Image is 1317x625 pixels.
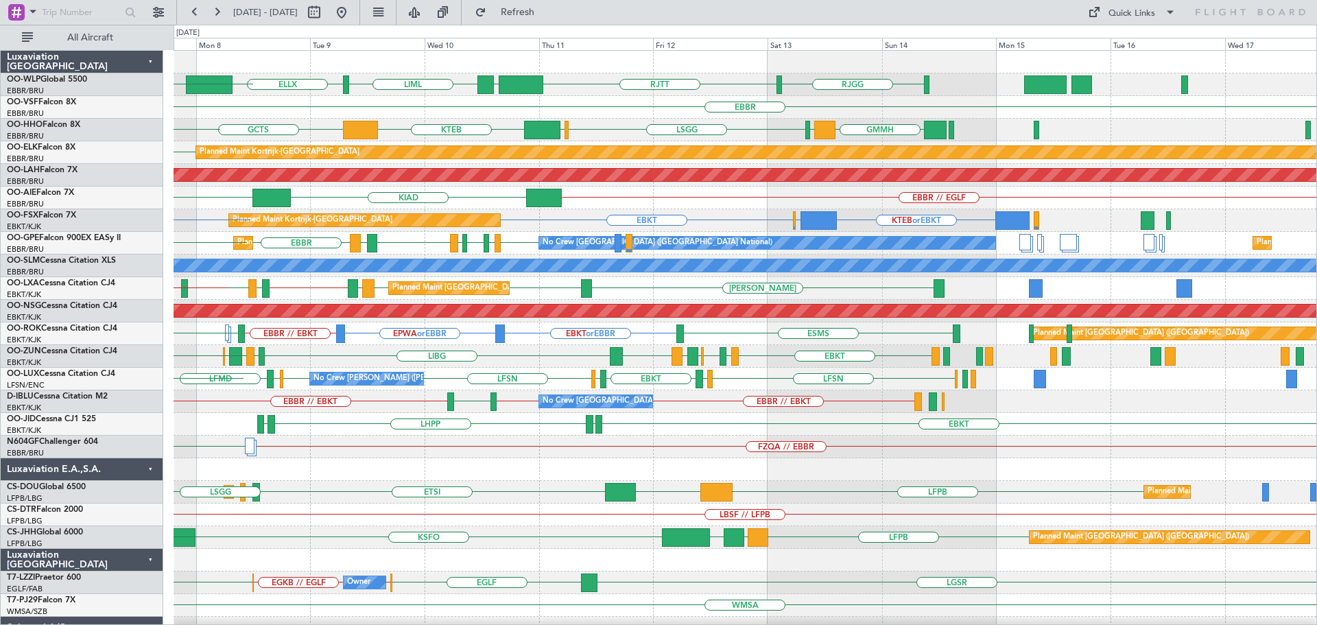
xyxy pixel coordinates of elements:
[7,143,38,152] span: OO-ELK
[7,370,39,378] span: OO-LUX
[7,335,41,345] a: EBKT/KJK
[42,2,121,23] input: Trip Number
[7,211,38,220] span: OO-FSX
[7,370,115,378] a: OO-LUXCessna Citation CJ4
[7,483,39,491] span: CS-DOU
[7,574,35,582] span: T7-LZZI
[7,189,36,197] span: OO-AIE
[1033,527,1249,547] div: Planned Maint [GEOGRAPHIC_DATA] ([GEOGRAPHIC_DATA])
[7,257,40,265] span: OO-SLM
[468,1,551,23] button: Refresh
[7,584,43,594] a: EGLF/FAB
[15,27,149,49] button: All Aircraft
[7,302,117,310] a: OO-NSGCessna Citation CJ4
[7,438,39,446] span: N604GF
[7,403,41,413] a: EBKT/KJK
[7,166,78,174] a: OO-LAHFalcon 7X
[7,166,40,174] span: OO-LAH
[313,368,478,389] div: No Crew [PERSON_NAME] ([PERSON_NAME])
[7,234,39,242] span: OO-GPE
[7,312,41,322] a: EBKT/KJK
[237,233,486,253] div: Planned Maint [GEOGRAPHIC_DATA] ([GEOGRAPHIC_DATA] National)
[7,596,75,604] a: T7-PJ29Falcon 7X
[1081,1,1183,23] button: Quick Links
[7,380,45,390] a: LFSN/ENC
[7,606,47,617] a: WMSA/SZB
[7,302,41,310] span: OO-NSG
[7,516,43,526] a: LFPB/LBG
[7,121,43,129] span: OO-HHO
[7,131,44,141] a: EBBR/BRU
[7,257,116,265] a: OO-SLMCessna Citation XLS
[7,222,41,232] a: EBKT/KJK
[7,279,115,287] a: OO-LXACessna Citation CJ4
[543,233,772,253] div: No Crew [GEOGRAPHIC_DATA] ([GEOGRAPHIC_DATA] National)
[196,38,311,50] div: Mon 8
[7,528,83,536] a: CS-JHHGlobal 6000
[36,33,145,43] span: All Aircraft
[7,279,39,287] span: OO-LXA
[310,38,425,50] div: Tue 9
[7,528,36,536] span: CS-JHH
[228,482,444,502] div: Planned Maint [GEOGRAPHIC_DATA] ([GEOGRAPHIC_DATA])
[7,211,76,220] a: OO-FSXFalcon 7X
[233,6,298,19] span: [DATE] - [DATE]
[7,415,36,423] span: OO-JID
[425,38,539,50] div: Wed 10
[7,357,41,368] a: EBKT/KJK
[1108,7,1155,21] div: Quick Links
[347,572,370,593] div: Owner
[233,210,392,231] div: Planned Maint Kortrijk-[GEOGRAPHIC_DATA]
[7,154,44,164] a: EBBR/BRU
[7,539,43,549] a: LFPB/LBG
[7,483,86,491] a: CS-DOUGlobal 6500
[7,267,44,277] a: EBBR/BRU
[7,596,38,604] span: T7-PJ29
[7,425,41,436] a: EBKT/KJK
[1033,323,1249,344] div: Planned Maint [GEOGRAPHIC_DATA] ([GEOGRAPHIC_DATA])
[768,38,882,50] div: Sat 13
[7,143,75,152] a: OO-ELKFalcon 8X
[7,290,41,300] a: EBKT/KJK
[489,8,547,17] span: Refresh
[996,38,1111,50] div: Mon 15
[1111,38,1225,50] div: Tue 16
[882,38,997,50] div: Sun 14
[7,98,76,106] a: OO-VSFFalcon 8X
[543,391,772,412] div: No Crew [GEOGRAPHIC_DATA] ([GEOGRAPHIC_DATA] National)
[7,448,44,458] a: EBBR/BRU
[7,574,81,582] a: T7-LZZIPraetor 600
[7,415,96,423] a: OO-JIDCessna CJ1 525
[7,493,43,504] a: LFPB/LBG
[7,347,117,355] a: OO-ZUNCessna Citation CJ4
[7,438,98,446] a: N604GFChallenger 604
[539,38,654,50] div: Thu 11
[7,244,44,255] a: EBBR/BRU
[7,108,44,119] a: EBBR/BRU
[7,234,121,242] a: OO-GPEFalcon 900EX EASy II
[7,506,83,514] a: CS-DTRFalcon 2000
[7,347,41,355] span: OO-ZUN
[7,392,108,401] a: D-IBLUCessna Citation M2
[7,325,117,333] a: OO-ROKCessna Citation CJ4
[7,392,34,401] span: D-IBLU
[7,121,80,129] a: OO-HHOFalcon 8X
[176,27,200,39] div: [DATE]
[7,98,38,106] span: OO-VSF
[7,199,44,209] a: EBBR/BRU
[7,86,44,96] a: EBBR/BRU
[7,325,41,333] span: OO-ROK
[7,75,40,84] span: OO-WLP
[7,189,74,197] a: OO-AIEFalcon 7X
[392,278,641,298] div: Planned Maint [GEOGRAPHIC_DATA] ([GEOGRAPHIC_DATA] National)
[7,75,87,84] a: OO-WLPGlobal 5500
[7,506,36,514] span: CS-DTR
[653,38,768,50] div: Fri 12
[200,142,359,163] div: Planned Maint Kortrijk-[GEOGRAPHIC_DATA]
[7,176,44,187] a: EBBR/BRU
